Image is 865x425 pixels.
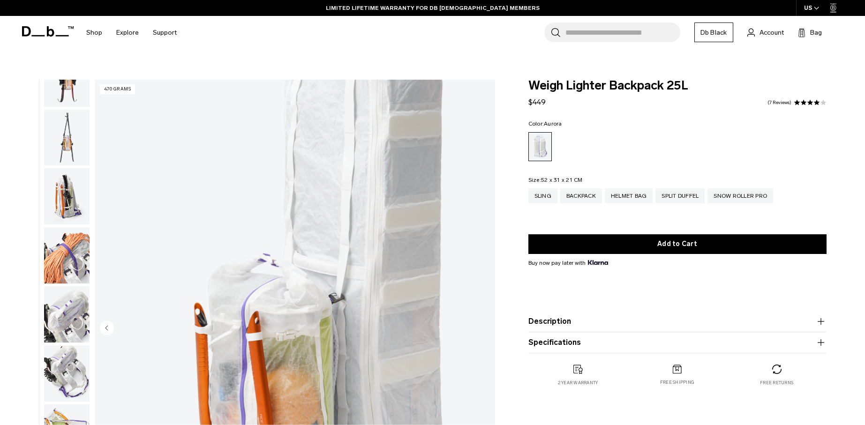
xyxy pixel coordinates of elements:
[100,321,114,337] button: Previous slide
[44,110,90,166] img: Weigh_Lighter_Backpack_25L_9.png
[655,188,705,203] a: Split Duffel
[798,27,822,38] button: Bag
[528,80,827,92] span: Weigh Lighter Backpack 25L
[588,260,608,265] img: {"height" => 20, "alt" => "Klarna"}
[44,286,90,343] img: Weigh_Lighter_Backpack_25L_12.png
[747,27,784,38] a: Account
[528,234,827,254] button: Add to Cart
[694,22,733,42] a: Db Black
[707,188,773,203] a: Snow Roller Pro
[528,259,608,267] span: Buy now pay later with
[86,16,102,49] a: Shop
[605,188,653,203] a: Helmet Bag
[528,132,552,161] a: Aurora
[44,109,90,166] button: Weigh_Lighter_Backpack_25L_9.png
[810,28,822,37] span: Bag
[44,345,90,402] img: Weigh_Lighter_Backpack_25L_13.png
[544,120,562,127] span: Aurora
[326,4,540,12] a: LIMITED LIFETIME WARRANTY FOR DB [DEMOGRAPHIC_DATA] MEMBERS
[528,316,827,327] button: Description
[528,121,562,127] legend: Color:
[528,97,546,106] span: $449
[760,380,793,386] p: Free returns
[767,100,791,105] a: 7 reviews
[660,379,694,386] p: Free shipping
[528,177,583,183] legend: Size:
[541,177,583,183] span: 52 x 31 x 21 CM
[153,16,177,49] a: Support
[44,227,90,283] img: Weigh_Lighter_Backpack_25L_11.png
[528,188,557,203] a: Sling
[528,337,827,348] button: Specifications
[558,380,598,386] p: 2 year warranty
[44,168,90,224] img: Weigh_Lighter_Backpack_25L_10.png
[79,16,184,49] nav: Main Navigation
[100,84,135,94] p: 470 grams
[116,16,139,49] a: Explore
[44,168,90,225] button: Weigh_Lighter_Backpack_25L_10.png
[760,28,784,37] span: Account
[560,188,602,203] a: Backpack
